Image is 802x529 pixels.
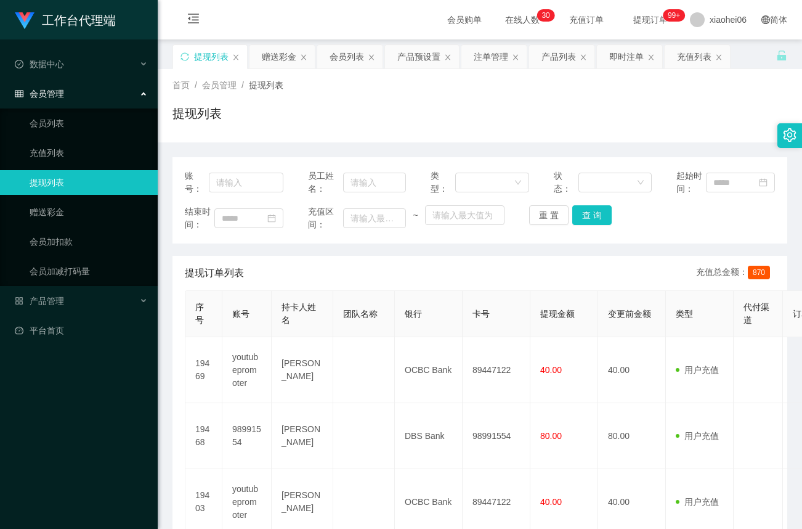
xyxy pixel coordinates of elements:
[368,54,375,61] i: 图标: close
[743,302,769,325] span: 代付渠道
[300,54,307,61] i: 图标: close
[537,9,554,22] sup: 30
[546,9,550,22] p: 0
[425,205,504,225] input: 请输入最大值为
[185,403,222,469] td: 19468
[761,15,770,24] i: 图标: global
[15,59,64,69] span: 数据中心
[598,403,666,469] td: 80.00
[30,111,148,136] a: 会员列表
[529,205,569,225] button: 重 置
[343,309,378,319] span: 团队名称
[343,208,406,228] input: 请输入最小值为
[30,229,148,254] a: 会员加扣款
[647,54,655,61] i: 图标: close
[609,45,644,68] div: 即时注单
[776,50,787,61] i: 图标: unlock
[267,214,276,223] i: 图标: calendar
[677,45,711,68] div: 充值列表
[30,200,148,224] a: 赠送彩金
[308,170,344,195] span: 员工姓名：
[474,45,508,68] div: 注单管理
[406,209,425,222] span: ~
[15,15,116,25] a: 工作台代理端
[272,337,333,403] td: [PERSON_NAME]
[540,365,562,375] span: 40.00
[195,302,204,325] span: 序号
[514,179,522,187] i: 图标: down
[541,45,576,68] div: 产品列表
[15,318,148,343] a: 图标: dashboard平台首页
[463,337,530,403] td: 89447122
[431,170,455,195] span: 类型：
[554,170,578,195] span: 状态：
[541,9,546,22] p: 3
[15,297,23,305] i: 图标: appstore-o
[540,497,562,507] span: 40.00
[759,178,768,187] i: 图标: calendar
[405,309,422,319] span: 银行
[676,431,719,441] span: 用户充值
[444,54,452,61] i: 图标: close
[637,179,644,187] i: 图标: down
[308,205,344,231] span: 充值区间：
[202,80,237,90] span: 会员管理
[15,12,34,30] img: logo.9652507e.png
[30,259,148,284] a: 会员加减打码量
[676,365,719,375] span: 用户充值
[343,173,406,192] input: 请输入
[222,337,272,403] td: youtubepromoter
[15,89,64,99] span: 会员管理
[676,309,693,319] span: 类型
[783,128,796,142] i: 图标: setting
[194,45,229,68] div: 提现列表
[397,45,440,68] div: 产品预设置
[748,266,770,279] span: 870
[598,337,666,403] td: 40.00
[512,54,519,61] i: 图标: close
[572,205,612,225] button: 查 询
[272,403,333,469] td: [PERSON_NAME]
[15,296,64,306] span: 产品管理
[30,170,148,195] a: 提现列表
[395,337,463,403] td: OCBC Bank
[463,403,530,469] td: 98991554
[282,302,316,325] span: 持卡人姓名
[172,104,222,123] h1: 提现列表
[249,80,283,90] span: 提现列表
[540,309,575,319] span: 提现金额
[209,173,283,192] input: 请输入
[715,54,723,61] i: 图标: close
[563,15,610,24] span: 充值订单
[42,1,116,40] h1: 工作台代理端
[540,431,562,441] span: 80.00
[185,170,209,195] span: 账号：
[676,497,719,507] span: 用户充值
[663,9,685,22] sup: 1034
[172,1,214,40] i: 图标: menu-fold
[222,403,272,469] td: 98991554
[627,15,674,24] span: 提现订单
[696,266,775,281] div: 充值总金额：
[195,80,197,90] span: /
[499,15,546,24] span: 在线人数
[15,60,23,68] i: 图标: check-circle-o
[185,337,222,403] td: 19469
[241,80,244,90] span: /
[30,141,148,165] a: 充值列表
[185,205,214,231] span: 结束时间：
[262,45,296,68] div: 赠送彩金
[232,54,240,61] i: 图标: close
[580,54,587,61] i: 图标: close
[180,52,189,61] i: 图标: sync
[172,80,190,90] span: 首页
[330,45,364,68] div: 会员列表
[15,89,23,98] i: 图标: table
[232,309,249,319] span: 账号
[608,309,651,319] span: 变更前金额
[395,403,463,469] td: DBS Bank
[185,266,244,281] span: 提现订单列表
[472,309,490,319] span: 卡号
[676,170,706,195] span: 起始时间：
